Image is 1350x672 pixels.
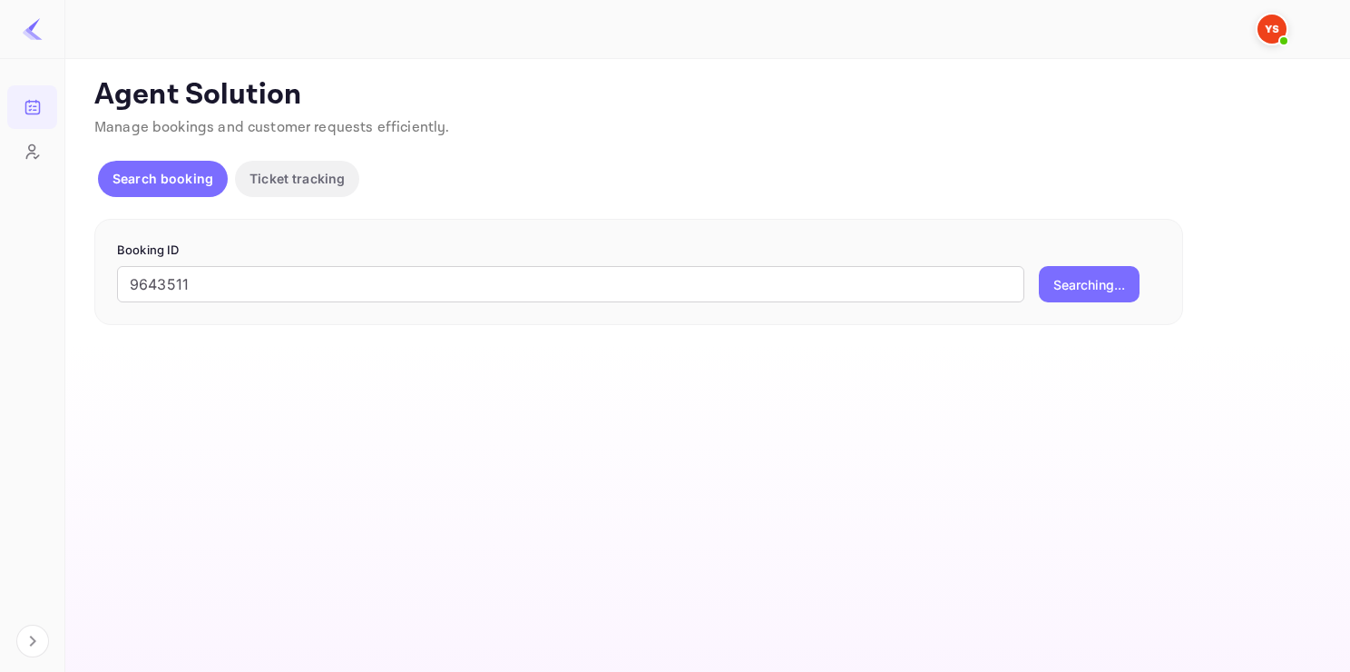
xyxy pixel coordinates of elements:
span: Manage bookings and customer requests efficiently. [94,118,450,137]
img: LiteAPI [22,18,44,40]
button: Searching... [1039,266,1140,302]
p: Agent Solution [94,77,1317,114]
img: Yandex Support [1257,15,1286,44]
p: Booking ID [117,242,1160,260]
input: Enter Booking ID (e.g., 63782194) [117,266,1024,302]
p: Ticket tracking [249,169,345,188]
button: Expand navigation [16,625,49,657]
a: Customers [7,130,57,172]
a: Bookings [7,85,57,127]
p: Search booking [112,169,213,188]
